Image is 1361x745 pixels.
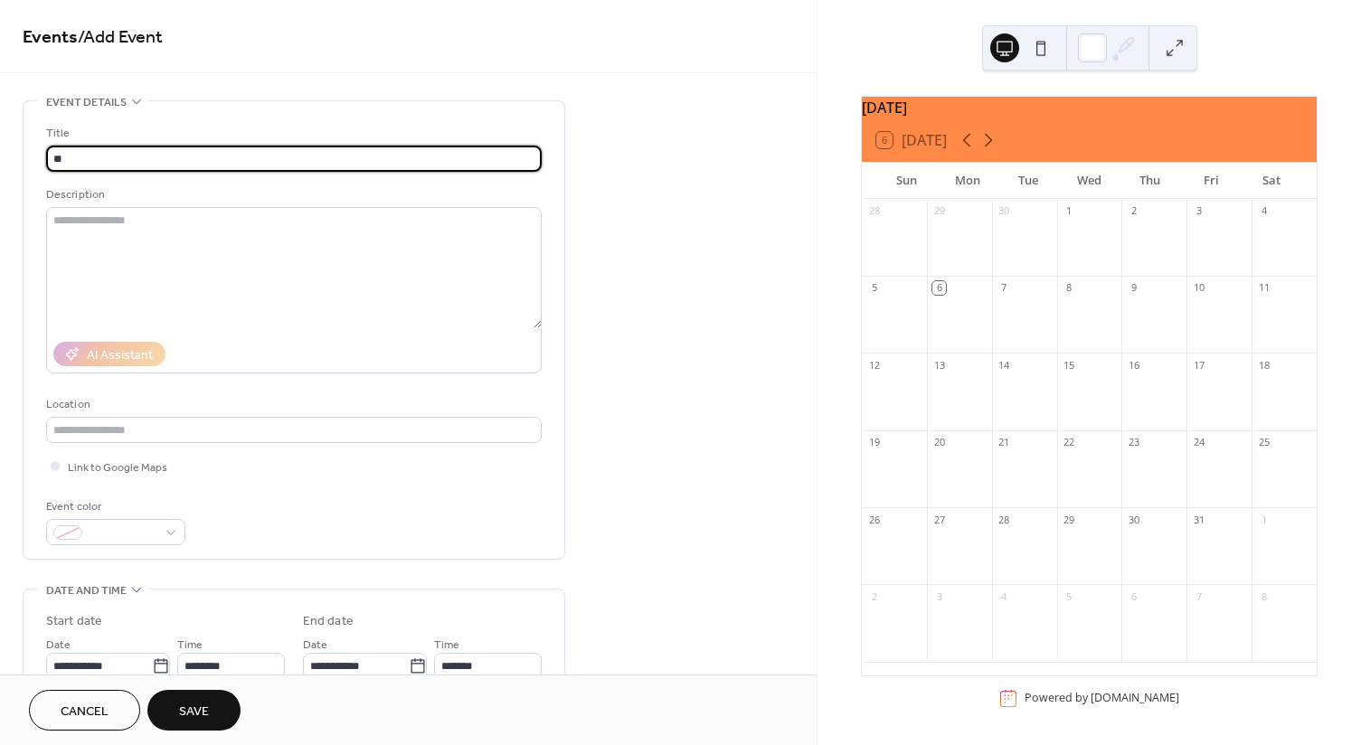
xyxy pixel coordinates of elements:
span: Date [46,636,71,655]
div: 2 [1127,204,1140,218]
div: 3 [1192,204,1205,218]
div: 24 [1192,436,1205,449]
div: 11 [1257,281,1271,295]
span: / Add Event [78,20,163,55]
div: 21 [997,436,1011,449]
div: 1 [1257,513,1271,526]
div: 17 [1192,358,1205,372]
div: 2 [867,589,881,603]
div: 19 [867,436,881,449]
div: 9 [1127,281,1140,295]
span: Date [303,636,327,655]
div: 22 [1063,436,1076,449]
div: 28 [867,204,881,218]
div: 29 [932,204,946,218]
a: Events [23,20,78,55]
div: 4 [1257,204,1271,218]
div: Powered by [1025,691,1179,706]
div: 6 [932,281,946,295]
div: 3 [932,589,946,603]
button: Save [147,690,241,731]
div: 27 [932,513,946,526]
div: 14 [997,358,1011,372]
div: 7 [1192,589,1205,603]
div: Location [46,395,538,414]
div: 15 [1063,358,1076,372]
div: 26 [867,513,881,526]
div: 25 [1257,436,1271,449]
div: Sun [876,163,937,199]
span: Save [179,703,209,721]
div: 30 [997,204,1011,218]
div: End date [303,612,354,631]
div: 29 [1063,513,1076,526]
div: Fri [1180,163,1241,199]
div: 13 [932,358,946,372]
span: Cancel [61,703,109,721]
div: [DATE] [862,97,1317,118]
div: 8 [1063,281,1076,295]
div: 20 [932,436,946,449]
div: 1 [1063,204,1076,218]
span: Link to Google Maps [68,458,167,477]
div: 23 [1127,436,1140,449]
div: Wed [1059,163,1120,199]
div: Start date [46,612,102,631]
div: Mon [937,163,997,199]
span: Event details [46,93,127,112]
span: Time [434,636,459,655]
div: 5 [1063,589,1076,603]
div: 12 [867,358,881,372]
div: Thu [1120,163,1180,199]
div: Event color [46,497,182,516]
div: 28 [997,513,1011,526]
div: 5 [867,281,881,295]
div: 7 [997,281,1011,295]
a: [DOMAIN_NAME] [1091,691,1179,706]
span: Time [177,636,203,655]
div: Title [46,124,538,143]
div: 10 [1192,281,1205,295]
div: Tue [998,163,1059,199]
span: Date and time [46,581,127,600]
div: 31 [1192,513,1205,526]
div: 4 [997,589,1011,603]
div: 6 [1127,589,1140,603]
div: Sat [1242,163,1302,199]
button: Cancel [29,690,140,731]
div: 30 [1127,513,1140,526]
div: Description [46,185,538,204]
div: 8 [1257,589,1271,603]
div: 18 [1257,358,1271,372]
div: 16 [1127,358,1140,372]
